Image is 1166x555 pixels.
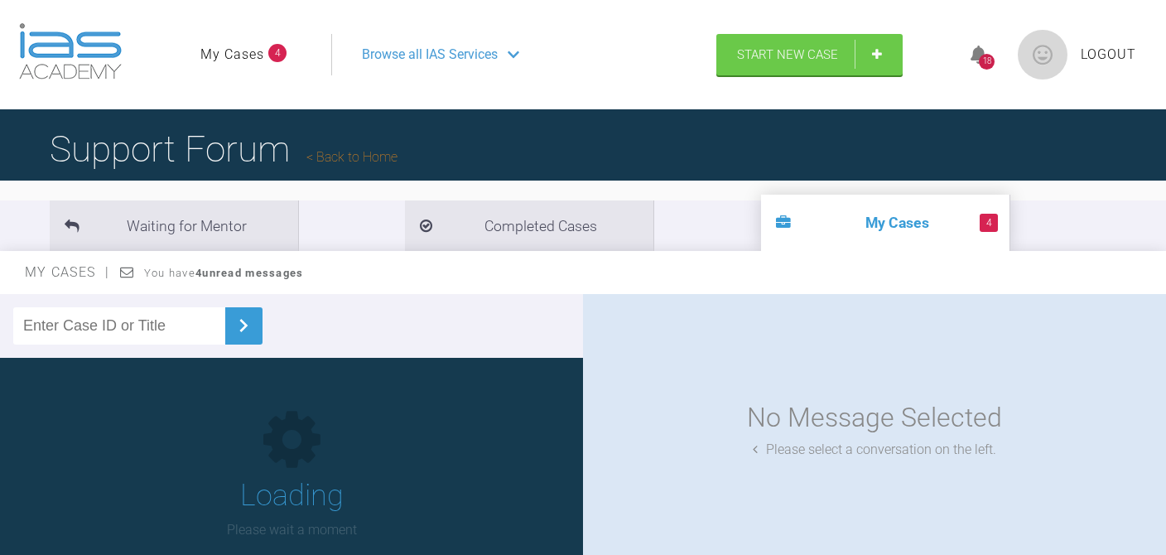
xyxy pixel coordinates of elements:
[306,149,397,165] a: Back to Home
[1081,44,1136,65] a: Logout
[980,214,998,232] span: 4
[227,519,357,541] p: Please wait a moment
[716,34,903,75] a: Start New Case
[200,44,264,65] a: My Cases
[747,397,1002,439] div: No Message Selected
[362,44,498,65] span: Browse all IAS Services
[979,54,995,70] div: 18
[25,264,110,280] span: My Cases
[50,200,298,251] li: Waiting for Mentor
[405,200,653,251] li: Completed Cases
[761,195,1009,251] li: My Cases
[240,472,344,520] h1: Loading
[1018,30,1067,80] img: profile.png
[753,439,996,461] div: Please select a conversation on the left.
[268,44,287,62] span: 4
[230,312,257,339] img: chevronRight.28bd32b0.svg
[195,267,303,279] strong: 4 unread messages
[737,47,838,62] span: Start New Case
[19,23,122,80] img: logo-light.3e3ef733.png
[144,267,304,279] span: You have
[13,307,225,345] input: Enter Case ID or Title
[50,120,397,178] h1: Support Forum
